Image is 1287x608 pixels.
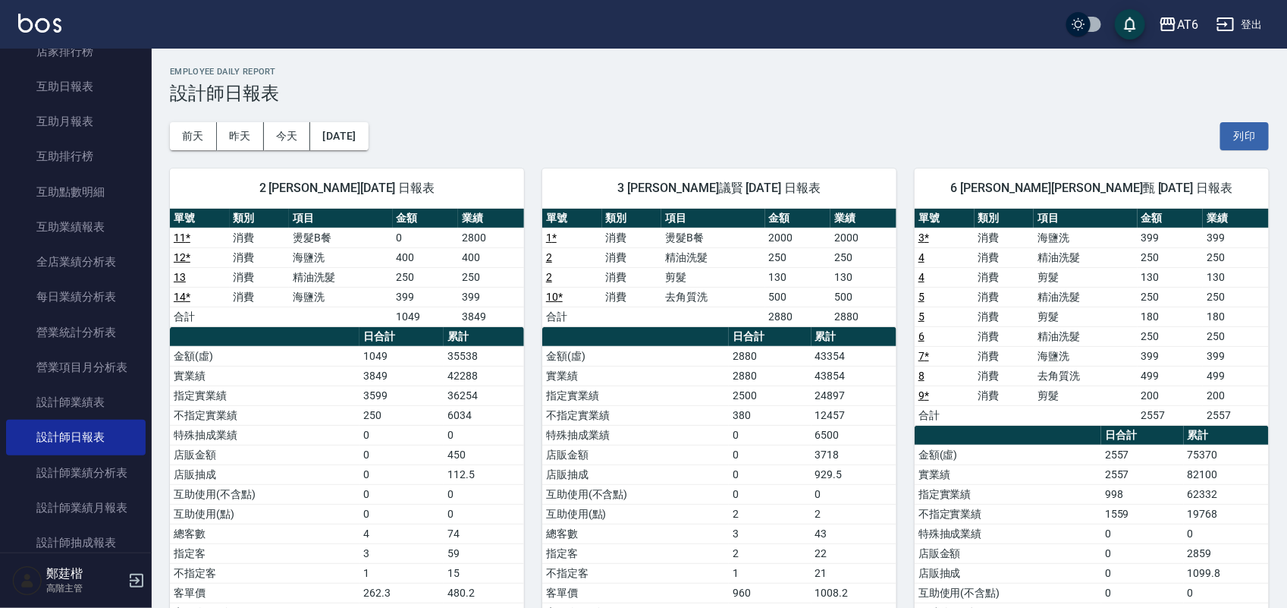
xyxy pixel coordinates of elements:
td: 0 [1184,524,1269,543]
button: [DATE] [310,122,368,150]
td: 2 [729,543,811,563]
td: 75370 [1184,445,1269,465]
td: 0 [393,228,459,247]
td: 250 [830,247,896,267]
td: 去角質洗 [661,287,764,307]
td: 2 [729,504,811,524]
td: 500 [765,287,831,307]
td: 指定客 [170,543,359,563]
td: 200 [1203,386,1269,405]
td: 互助使用(不含點) [170,484,359,504]
button: save [1115,9,1145,39]
td: 金額(虛) [915,445,1101,465]
td: 42288 [444,366,524,386]
td: 399 [1203,346,1269,366]
td: 3849 [359,366,443,386]
td: 0 [359,504,443,524]
td: 399 [1203,228,1269,247]
td: 精油洗髮 [661,247,764,267]
td: 6500 [811,425,896,445]
td: 22 [811,543,896,563]
td: 互助使用(不含點) [915,583,1101,603]
td: 399 [1138,346,1204,366]
a: 互助月報表 [6,104,146,139]
table: a dense table [170,209,524,327]
td: 不指定客 [170,563,359,583]
td: 250 [359,405,443,425]
td: 43854 [811,366,896,386]
td: 0 [1184,583,1269,603]
td: 400 [458,247,524,267]
th: 業績 [458,209,524,228]
a: 店家排行榜 [6,34,146,69]
button: 今天 [264,122,311,150]
td: 互助使用(點) [542,504,729,524]
td: 指定實業績 [915,484,1101,504]
th: 類別 [602,209,662,228]
td: 399 [393,287,459,307]
th: 項目 [661,209,764,228]
td: 消費 [602,267,662,287]
button: 列印 [1220,122,1269,150]
td: 去角質洗 [1034,366,1137,386]
td: 不指定客 [542,563,729,583]
td: 消費 [230,267,290,287]
td: 2 [811,504,896,524]
th: 金額 [393,209,459,228]
td: 0 [729,484,811,504]
th: 單號 [915,209,975,228]
th: 單號 [542,209,602,228]
td: 燙髮B餐 [661,228,764,247]
td: 店販抽成 [170,465,359,484]
a: 8 [918,370,924,382]
td: 消費 [230,287,290,307]
td: 剪髮 [1034,386,1137,405]
td: 0 [729,425,811,445]
th: 類別 [975,209,1034,228]
td: 200 [1138,386,1204,405]
td: 店販金額 [542,445,729,465]
th: 項目 [1034,209,1137,228]
a: 互助日報表 [6,69,146,104]
td: 剪髮 [661,267,764,287]
a: 5 [918,291,924,303]
td: 450 [444,445,524,465]
td: 2557 [1203,405,1269,425]
img: Logo [18,14,61,33]
td: 燙髮B餐 [289,228,392,247]
td: 929.5 [811,465,896,484]
td: 480.2 [444,583,524,603]
td: 74 [444,524,524,543]
table: a dense table [542,209,896,327]
td: 剪髮 [1034,267,1137,287]
td: 2800 [458,228,524,247]
td: 1049 [359,346,443,366]
td: 合計 [170,307,230,326]
td: 250 [1138,326,1204,346]
td: 不指定實業績 [915,504,1101,524]
td: 499 [1203,366,1269,386]
a: 4 [918,251,924,263]
td: 精油洗髮 [1034,287,1137,307]
th: 金額 [1138,209,1204,228]
td: 250 [458,267,524,287]
a: 互助排行榜 [6,139,146,174]
td: 130 [765,267,831,287]
td: 消費 [602,287,662,307]
div: AT6 [1177,15,1198,34]
td: 2557 [1101,445,1184,465]
td: 250 [1138,287,1204,307]
td: 店販金額 [915,543,1101,563]
td: 2557 [1138,405,1204,425]
td: 36254 [444,386,524,405]
td: 2880 [830,307,896,326]
td: 消費 [975,366,1034,386]
a: 設計師日報表 [6,420,146,455]
td: 399 [458,287,524,307]
td: 實業績 [542,366,729,386]
td: 0 [1101,563,1184,583]
td: 3718 [811,445,896,465]
td: 2880 [729,346,811,366]
td: 剪髮 [1034,307,1137,326]
td: 0 [811,484,896,504]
